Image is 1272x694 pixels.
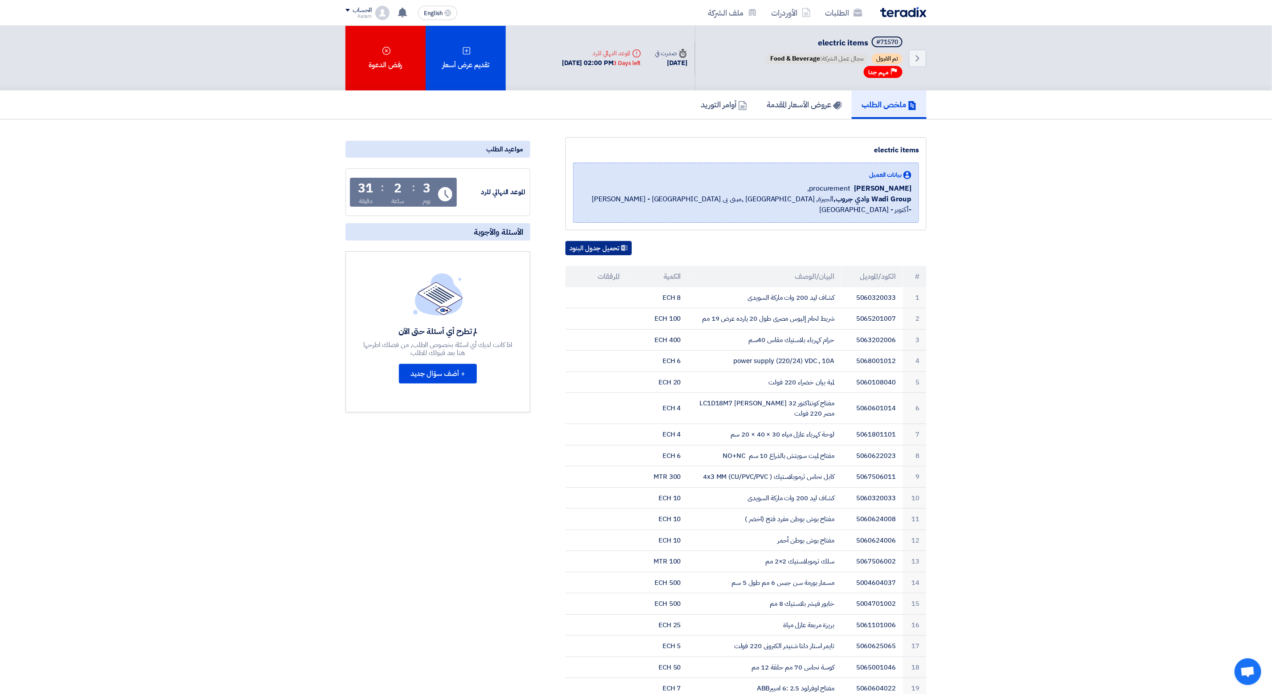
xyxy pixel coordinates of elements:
td: power supply (220/24) VDC , 10A [688,351,842,372]
th: الكمية [627,266,688,287]
td: 2 [903,308,927,330]
td: سلك ترموبلاستيك 2×2 مم [688,551,842,572]
span: تم القبول [872,53,902,64]
div: 3 [423,182,431,195]
div: لم تطرح أي أسئلة حتى الآن [362,326,514,336]
td: 5004701002 [841,593,903,615]
td: تايمر استار دلتا شنيدر الكترونى 220 فولت [688,636,842,657]
td: كشاف ليد 200 وات ماركة السويدى [688,287,842,308]
td: 500 ECH [627,593,688,615]
td: 500 ECH [627,572,688,593]
img: Teradix logo [880,7,927,17]
div: مواعيد الطلب [345,141,530,158]
div: صدرت في [655,49,687,58]
h5: عروض الأسعار المقدمة [767,99,842,110]
td: 5067506002 [841,551,903,572]
td: 1 [903,287,927,308]
div: #71570 [876,39,898,45]
td: لوحة كهرباء عازل مياه 30 × 40 × 20 سم [688,424,842,445]
button: تحميل جدول البنود [565,241,632,255]
td: 5068001012 [841,351,903,372]
td: 5 [903,371,927,393]
th: البيان/الوصف [688,266,842,287]
a: الأوردرات [764,2,818,23]
td: مفتاح كونتاكتور 32 [PERSON_NAME] LC1D18M7 مصر 220 فولت [688,393,842,424]
div: دقيقة [359,196,373,206]
td: 300 MTR [627,466,688,488]
td: مسمار بورمة سن جبس 6 مم طول 5 سم [688,572,842,593]
span: الجيزة, [GEOGRAPHIC_DATA] ,مبنى بى [GEOGRAPHIC_DATA] - [PERSON_NAME] -أكتوبر - [GEOGRAPHIC_DATA] [581,194,911,215]
td: 100 ECH [627,308,688,330]
td: 6 ECH [627,351,688,372]
div: اذا كانت لديك أي اسئلة بخصوص الطلب, من فضلك اطرحها هنا بعد قبولك للطلب [362,341,514,357]
div: دردشة مفتوحة [1235,658,1261,685]
td: 15 [903,593,927,615]
td: 5004604037 [841,572,903,593]
a: عروض الأسعار المقدمة [757,90,852,119]
td: 10 [903,487,927,509]
td: 8 ECH [627,287,688,308]
td: 5060108040 [841,371,903,393]
div: تقديم عرض أسعار [426,26,506,90]
span: procurement, [807,183,850,194]
div: [DATE] 02:00 PM [562,58,641,68]
td: كشاف ليد 200 وات ماركة السويدى [688,487,842,509]
td: 5060624008 [841,509,903,530]
td: لمبة بيان خضراء 220 فولت [688,371,842,393]
span: electric items [818,37,868,49]
td: 5 ECH [627,636,688,657]
td: 5063202006 [841,329,903,351]
span: [PERSON_NAME] [854,183,911,194]
td: 5060624006 [841,530,903,551]
td: 6 ECH [627,445,688,466]
td: 5065201007 [841,308,903,330]
td: كوسة نحاس 70 مم حلقة 12 مم [688,657,842,678]
td: 16 [903,614,927,636]
td: 5065001046 [841,657,903,678]
span: English [424,10,443,16]
td: 6 [903,393,927,424]
th: الكود/الموديل [841,266,903,287]
td: 11 [903,509,927,530]
h5: ملخص الطلب [862,99,917,110]
h5: electric items [764,37,904,49]
td: مفتاح بوش بوطن مفرد فتح (اخضر ) [688,509,842,530]
span: مهم جدا [868,68,889,77]
td: 4 ECH [627,424,688,445]
div: الموعد النهائي للرد [562,49,641,58]
td: خابور فيشر بلاستيك 8 مم [688,593,842,615]
span: بيانات العميل [869,170,902,180]
td: 5060320033 [841,487,903,509]
td: 18 [903,657,927,678]
td: 8 [903,445,927,466]
div: الموعد النهائي للرد [459,187,525,197]
td: 10 ECH [627,487,688,509]
div: ساعة [391,196,404,206]
span: مجال عمل الشركة: [766,53,868,64]
th: المرفقات [565,266,627,287]
div: يوم [423,196,431,206]
td: 7 [903,424,927,445]
img: profile_test.png [375,6,390,20]
a: ملخص الطلب [852,90,927,119]
a: الطلبات [818,2,870,23]
td: 25 ECH [627,614,688,636]
div: 3 Days left [614,59,641,68]
td: 20 ECH [627,371,688,393]
td: 13 [903,551,927,572]
td: 5060622023 [841,445,903,466]
div: رفض الدعوة [345,26,426,90]
div: 31 [358,182,374,195]
td: مفتاح لميت سويتش بالذراع 10 سم NO+NC [688,445,842,466]
div: electric items [573,145,919,155]
td: 3 [903,329,927,351]
td: 14 [903,572,927,593]
td: 400 ECH [627,329,688,351]
h5: أوامر التوريد [701,99,747,110]
img: empty_state_list.svg [413,273,463,315]
div: : [381,180,384,196]
td: مفتاح بوش بوطن أحمر [688,530,842,551]
td: 5060601014 [841,393,903,424]
td: حزام كهرباء بلاستيك مقاس 40سم [688,329,842,351]
div: Karam [345,14,372,19]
